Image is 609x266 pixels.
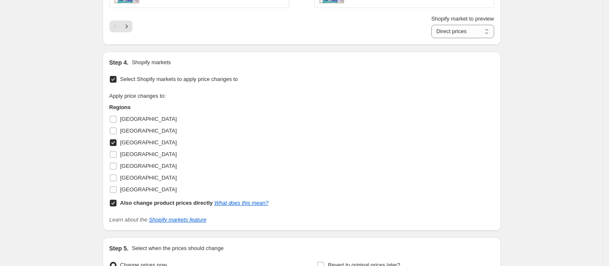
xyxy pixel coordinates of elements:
[120,163,177,169] span: [GEOGRAPHIC_DATA]
[109,21,132,32] nav: Pagination
[120,76,238,82] span: Select Shopify markets to apply price changes to
[121,21,132,32] button: Next
[431,16,494,22] span: Shopify market to preview
[120,116,177,122] span: [GEOGRAPHIC_DATA]
[120,151,177,157] span: [GEOGRAPHIC_DATA]
[120,186,177,193] span: [GEOGRAPHIC_DATA]
[132,244,223,253] p: Select when the prices should change
[120,128,177,134] span: [GEOGRAPHIC_DATA]
[109,93,166,99] span: Apply price changes to:
[109,103,269,112] h3: Regions
[120,175,177,181] span: [GEOGRAPHIC_DATA]
[120,139,177,146] span: [GEOGRAPHIC_DATA]
[149,216,206,223] a: Shopify markets feature
[109,216,207,223] i: Learn about the
[109,244,129,253] h2: Step 5.
[132,58,171,67] p: Shopify markets
[120,200,213,206] b: Also change product prices directly
[109,58,129,67] h2: Step 4.
[214,200,268,206] a: What does this mean?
